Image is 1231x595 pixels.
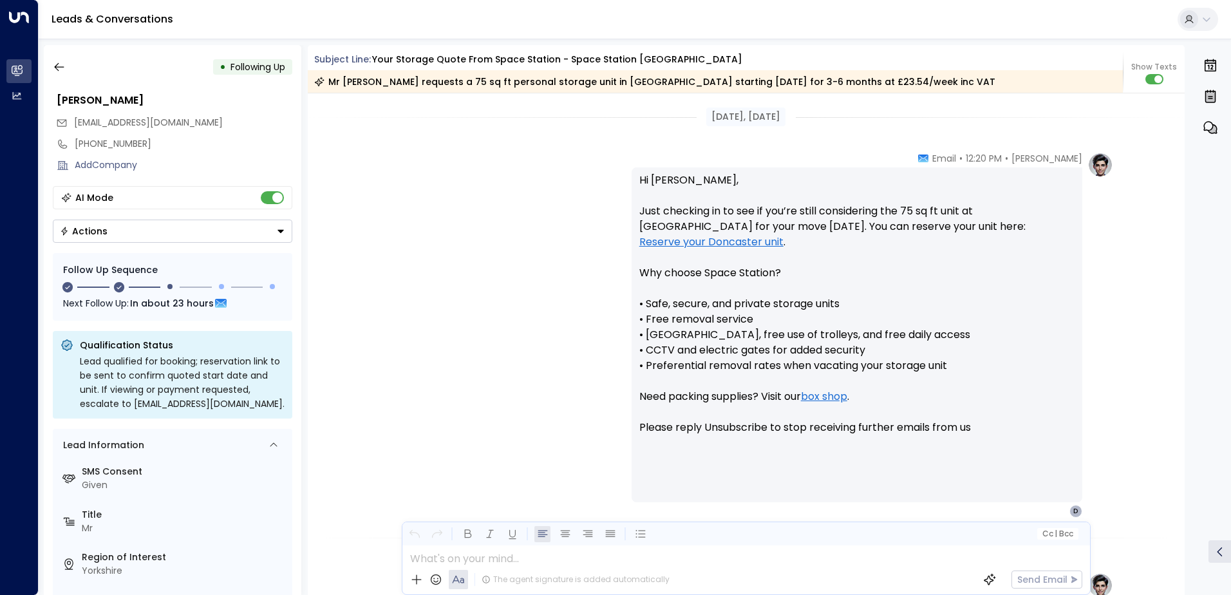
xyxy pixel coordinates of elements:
div: Mr [82,522,287,535]
img: profile-logo.png [1087,152,1113,178]
button: Cc|Bcc [1037,528,1078,540]
div: AddCompany [75,158,292,172]
a: Reserve your Doncaster unit [639,234,784,250]
div: The agent signature is added automatically [482,574,670,585]
div: [DATE], [DATE] [706,108,785,126]
span: In about 23 hours [130,296,214,310]
span: Subject Line: [314,53,371,66]
label: Title [82,508,287,522]
div: Next Follow Up: [63,296,282,310]
span: Following Up [230,61,285,73]
div: D [1069,505,1082,518]
div: [PHONE_NUMBER] [75,137,292,151]
button: Redo [429,526,445,542]
div: AI Mode [75,191,113,204]
span: • [959,152,963,165]
div: Your storage quote from Space Station - Space Station [GEOGRAPHIC_DATA] [372,53,742,66]
div: Lead Information [59,439,144,452]
label: Region of Interest [82,551,287,564]
div: Actions [60,225,108,237]
button: Undo [406,526,422,542]
div: [PERSON_NAME] [57,93,292,108]
div: Mr [PERSON_NAME] requests a 75 sq ft personal storage unit in [GEOGRAPHIC_DATA] starting [DATE] f... [314,75,995,88]
div: Follow Up Sequence [63,263,282,277]
a: Leads & Conversations [52,12,173,26]
div: Lead qualified for booking; reservation link to be sent to confirm quoted start date and unit. If... [80,354,285,411]
span: | [1055,529,1057,538]
div: • [220,55,226,79]
div: Button group with a nested menu [53,220,292,243]
span: • [1005,152,1008,165]
span: Email [932,152,956,165]
span: Cc Bcc [1042,529,1073,538]
div: Yorkshire [82,564,287,578]
p: Hi [PERSON_NAME], Just checking in to see if you’re still considering the 75 sq ft unit at [GEOGR... [639,173,1075,451]
label: SMS Consent [82,465,287,478]
a: box shop [801,389,847,404]
span: dazcarr44@outlook.com [74,116,223,129]
span: [PERSON_NAME] [1011,152,1082,165]
span: [EMAIL_ADDRESS][DOMAIN_NAME] [74,116,223,129]
button: Actions [53,220,292,243]
p: Qualification Status [80,339,285,352]
span: 12:20 PM [966,152,1002,165]
div: Given [82,478,287,492]
span: Show Texts [1131,61,1177,73]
